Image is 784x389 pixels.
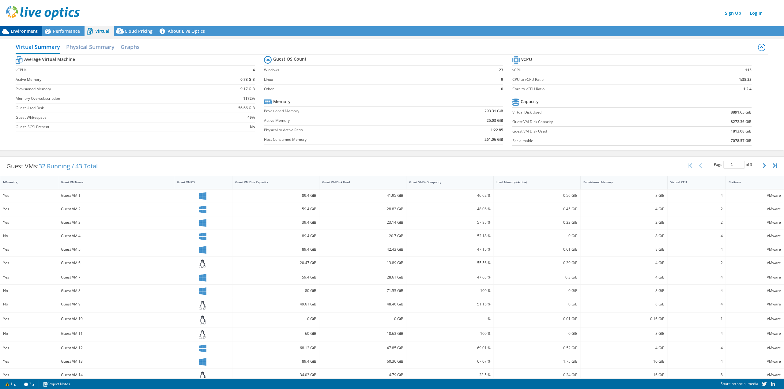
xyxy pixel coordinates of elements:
[16,114,203,121] label: Guest Whitespace
[264,118,434,124] label: Active Memory
[670,287,722,294] div: 4
[177,180,222,184] div: Guest VM OS
[409,180,483,184] div: Guest VM % Occupancy
[512,138,674,144] label: Reclaimable
[322,301,403,308] div: 48.46 GiB
[39,380,74,388] a: Project Notes
[322,206,403,212] div: 28.83 GiB
[95,28,109,34] span: Virtual
[729,219,781,226] div: VMware
[501,77,503,83] b: 9
[322,330,403,337] div: 18.63 GiB
[3,287,55,294] div: No
[583,180,657,184] div: Provisioned Memory
[583,358,665,365] div: 10 GiB
[729,358,781,365] div: VMware
[61,206,171,212] div: Guest VM 2
[729,287,781,294] div: VMware
[722,9,744,17] a: Sign Up
[264,77,481,83] label: Linux
[61,358,171,365] div: Guest VM 13
[729,372,781,378] div: VMware
[322,287,403,294] div: 71.55 GiB
[583,345,665,351] div: 4 GiB
[583,206,665,212] div: 4 GiB
[61,301,171,308] div: Guest VM 9
[322,274,403,281] div: 28.61 GiB
[235,301,316,308] div: 49.61 GiB
[3,206,55,212] div: Yes
[409,372,490,378] div: 23.5 %
[409,206,490,212] div: 48.06 %
[670,345,722,351] div: 4
[729,316,781,322] div: VMware
[714,161,752,169] span: Page of
[670,260,722,266] div: 2
[66,41,115,53] h2: Physical Summary
[496,246,578,253] div: 0.61 GiB
[1,380,20,388] a: 1
[739,77,752,83] b: 1:38.33
[409,260,490,266] div: 55.56 %
[3,372,55,378] div: Yes
[125,28,153,34] span: Cloud Pricing
[3,192,55,199] div: Yes
[729,330,781,337] div: VMware
[53,28,80,34] span: Performance
[583,219,665,226] div: 2 GiB
[61,372,171,378] div: Guest VM 14
[235,192,316,199] div: 89.4 GiB
[512,86,689,92] label: Core to vCPU Ratio
[322,372,403,378] div: 4.79 GiB
[322,316,403,322] div: 0 GiB
[499,67,503,73] b: 23
[670,180,715,184] div: Virtual CPU
[253,67,255,73] b: 4
[512,119,674,125] label: Guest VM Disk Capacity
[322,260,403,266] div: 13.89 GiB
[731,109,752,115] b: 8891.65 GiB
[264,137,434,143] label: Host Consumed Memory
[496,274,578,281] div: 0.3 GiB
[670,301,722,308] div: 4
[496,180,570,184] div: Used Memory (Active)
[729,192,781,199] div: VMware
[729,233,781,239] div: VMware
[583,246,665,253] div: 8 GiB
[3,246,55,253] div: Yes
[670,219,722,226] div: 2
[235,180,309,184] div: Guest VM Disk Capacity
[273,99,291,105] b: Memory
[512,109,674,115] label: Virtual Disk Used
[521,99,539,105] b: Capacity
[322,345,403,351] div: 47.85 GiB
[16,124,203,130] label: Guest iSCSI Present
[24,56,75,62] b: Average Virtual Machine
[264,108,434,114] label: Provisioned Memory
[496,192,578,199] div: 0.56 GiB
[3,358,55,365] div: Yes
[750,162,752,167] span: 3
[157,26,209,36] a: About Live Optics
[583,192,665,199] div: 8 GiB
[496,358,578,365] div: 1.75 GiB
[731,119,752,125] b: 8272.36 GiB
[273,56,307,62] b: Guest OS Count
[409,219,490,226] div: 57.85 %
[61,180,164,184] div: Guest VM Name
[409,233,490,239] div: 52.18 %
[409,316,490,322] div: - %
[61,246,171,253] div: Guest VM 5
[583,287,665,294] div: 8 GiB
[512,128,674,134] label: Guest VM Disk Used
[496,206,578,212] div: 0.45 GiB
[322,219,403,226] div: 23.14 GiB
[729,206,781,212] div: VMware
[3,345,55,351] div: Yes
[61,260,171,266] div: Guest VM 6
[670,206,722,212] div: 2
[235,372,316,378] div: 34.03 GiB
[496,233,578,239] div: 0 GiB
[484,137,503,143] b: 261.06 GiB
[409,330,490,337] div: 100 %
